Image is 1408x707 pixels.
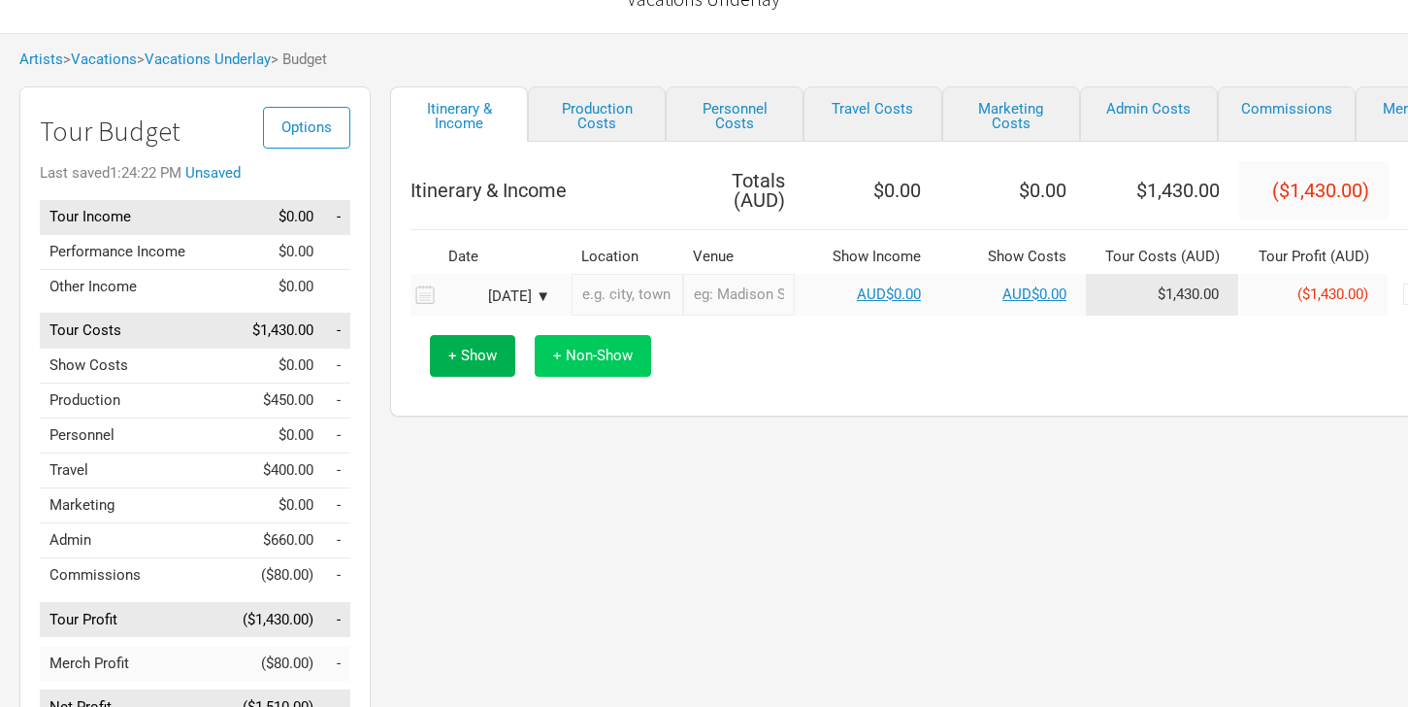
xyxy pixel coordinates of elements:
td: Marketing [40,488,219,523]
td: $0.00 [219,234,323,269]
td: Tour Income as % of Tour Income [323,200,350,235]
a: AUD$0.00 [857,286,921,303]
td: Production [40,384,219,419]
td: Tour Costs as % of Tour Income [323,314,350,349]
span: ($1,430.00) [1272,179,1369,202]
td: Production as % of Tour Income [323,384,350,419]
div: [DATE] ▼ [443,289,550,304]
td: $0.00 [219,200,323,235]
th: $0.00 [940,161,1086,219]
td: Merch Profit [40,647,219,681]
td: Marketing as % of Tour Income [323,488,350,523]
a: Vacations Underlay [145,50,271,68]
td: Admin as % of Tour Income [323,523,350,558]
td: $660.00 [219,523,323,558]
th: $1,430.00 [1086,161,1239,219]
a: Itinerary & Income [390,86,528,142]
td: Show Costs as % of Tour Income [323,349,350,384]
td: Travel as % of Tour Income [323,454,350,488]
td: $400.00 [219,454,323,488]
th: Itinerary & Income [410,161,683,219]
th: $0.00 [795,161,940,219]
td: Tour Profit [40,602,219,637]
button: + Non-Show [535,335,651,377]
td: $0.00 [219,419,323,454]
a: Unsaved [185,164,241,182]
a: Commissions [1218,86,1356,142]
button: + Show [430,335,515,377]
span: > [137,52,271,67]
a: Marketing Costs [942,86,1080,142]
td: Other Income [40,269,219,304]
input: e.g. city, town [572,274,683,316]
td: $0.00 [219,269,323,304]
td: ($80.00) [219,558,323,593]
td: $1,430.00 [219,314,323,349]
td: Performance Income [40,234,219,269]
td: Personnel [40,419,219,454]
a: Vacations [71,50,137,68]
td: Personnel as % of Tour Income [323,419,350,454]
input: eg: Madison Square Garden [683,274,795,316]
td: $450.00 [219,384,323,419]
a: Artists [19,50,63,68]
th: Show Income [795,240,940,274]
span: Options [281,118,332,136]
a: Travel Costs [803,86,941,142]
td: Other Income as % of Tour Income [323,269,350,304]
span: > [63,52,137,67]
th: Venue [683,240,795,274]
th: Tour Profit ( AUD ) [1239,240,1389,274]
td: Tour Costs [40,314,219,349]
td: $0.00 [219,349,323,384]
th: Totals ( AUD ) [683,161,795,219]
td: ($1,430.00) [219,602,323,637]
a: Production Costs [528,86,666,142]
a: Admin Costs [1080,86,1218,142]
td: Travel [40,454,219,488]
td: Tour Cost allocation from Production, Personnel, Travel, Marketing, Admin & Commissions [1086,274,1239,316]
td: Admin [40,523,219,558]
h1: Tour Budget [40,117,350,147]
td: Show Costs [40,349,219,384]
a: AUD$0.00 [1002,286,1066,303]
span: + Show [448,347,497,364]
div: Last saved 1:24:22 PM [40,166,350,181]
td: Tour Income [40,200,219,235]
span: ($1,430.00) [1297,286,1368,303]
td: ($80.00) [219,647,323,681]
a: Personnel Costs [666,86,803,142]
span: > Budget [271,52,327,67]
span: + Non-Show [553,347,633,364]
button: Options [263,107,350,149]
td: Commissions [40,558,219,593]
th: Location [572,240,683,274]
td: Performance Income as % of Tour Income [323,234,350,269]
td: Merch Profit as % of Tour Income [323,647,350,681]
th: Show Costs [940,240,1086,274]
td: $0.00 [219,488,323,523]
th: Date [439,240,565,274]
th: Tour Costs ( AUD ) [1086,240,1239,274]
td: Tour Profit as % of Tour Income [323,602,350,637]
td: Commissions as % of Tour Income [323,558,350,593]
